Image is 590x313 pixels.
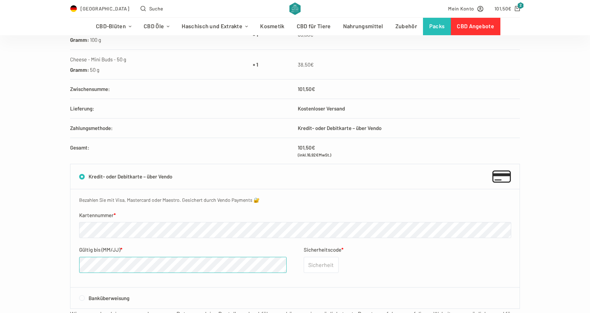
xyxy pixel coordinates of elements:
p: 50 g [90,66,99,74]
a: CBD für Tiere [290,18,337,35]
small: (inkl. MwSt.) [298,152,520,159]
a: Mein Konto [448,5,483,13]
td: Kostenloser Versand [294,99,520,119]
label: Sicherheitscode [304,245,511,254]
td: Cheese - Mini Buds - 50 g [70,49,249,79]
span: € [310,61,314,68]
label: Banküberweisung [70,288,520,309]
th: Gesamt: [70,138,294,164]
a: CBD-Blüten [90,18,137,35]
th: Lieferung: [70,99,294,119]
label: Gültig bis (MM/JJ) [79,245,287,254]
bdi: 101,50 [298,144,315,151]
p: 100 g [90,36,101,44]
bdi: 16,92 [307,152,319,157]
span: € [316,152,319,157]
a: CBD Angebote [451,18,500,35]
span: € [312,144,315,151]
label: Kredit- oder Debitkarte – über Vendo [70,164,520,189]
bdi: 38,50 [298,61,314,68]
a: Kosmetik [254,18,290,35]
a: Zubehör [389,18,423,35]
input: Sicherheitscode [304,257,339,273]
span: € [312,86,315,92]
img: Kredit- oder Debitkarte – über Vendo [492,170,511,183]
strong: Gramm: [70,37,89,43]
span: [GEOGRAPHIC_DATA] [81,5,129,13]
strong: × 1 [253,61,258,68]
td: Kredit- oder Debitkarte – über Vendo [294,118,520,138]
a: Shopping cart [494,5,520,13]
p: Bezahlen Sie mit Visa, Mastercard oder Maestro. Gesichert durch Vendo Payments 🔐 [79,196,511,204]
span: Suche [149,5,164,13]
bdi: 101,50 [494,6,511,12]
span: Mein Konto [448,5,474,13]
label: Kartennummer [79,211,511,220]
strong: Gramm: [70,67,89,73]
th: Zahlungsmethode: [70,118,294,138]
img: DE Flag [70,5,77,12]
th: Zwischensumme: [70,79,294,99]
span: 2 [517,2,524,9]
img: CBD Alchemy [289,2,300,15]
a: Select Country [70,5,129,13]
a: Packs [423,18,451,35]
a: Haschisch und Extrakte [176,18,254,35]
bdi: 101,50 [298,86,315,92]
nav: Header-Menü [90,18,500,35]
a: CBD Öle [138,18,176,35]
a: Nahrungsmittel [337,18,389,35]
button: Open search form [141,5,163,13]
span: € [508,6,511,12]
